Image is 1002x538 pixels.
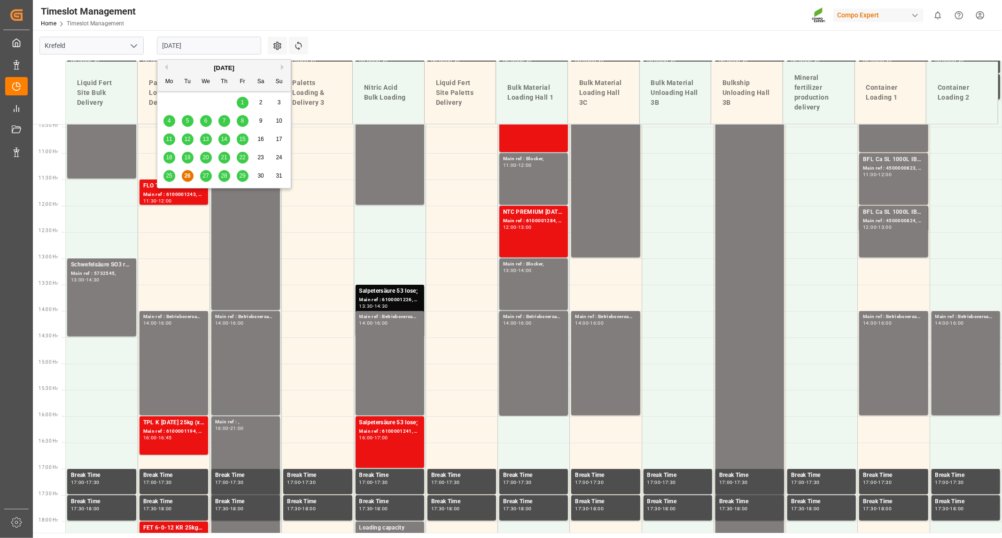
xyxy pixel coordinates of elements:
[163,115,175,127] div: Choose Monday, August 4th, 2025
[143,523,204,533] div: FET 6-0-12 KR 25kgx40 DE,AT,FR,ES,IT;SOB DF 25kg (x36) DE;NTC CLASSIC [DATE]+3+TE 600kg BB;BLK CL...
[157,480,158,484] div: -
[160,94,288,185] div: month 2025-08
[359,313,420,321] div: Main ref : Betriebsversammlung,
[39,228,58,233] span: 12:30 Hr
[163,170,175,182] div: Choose Monday, August 25th, 2025
[166,154,172,161] span: 18
[374,507,388,511] div: 18:00
[518,268,532,273] div: 14:00
[833,8,924,22] div: Compo Expert
[273,76,285,88] div: Su
[215,321,229,325] div: 14:00
[863,225,877,229] div: 12:00
[200,152,212,164] div: Choose Wednesday, August 20th, 2025
[359,436,373,440] div: 16:00
[518,507,532,511] div: 18:00
[934,79,990,106] div: Container Loading 2
[503,480,517,484] div: 17:00
[863,313,924,321] div: Main ref : Betriebsversammlung,
[229,480,230,484] div: -
[158,199,172,203] div: 12:00
[373,304,374,308] div: -
[143,428,204,436] div: Main ref : 6100001194, 4510358653;
[163,76,175,88] div: Mo
[287,497,348,507] div: Break Time
[518,163,532,167] div: 12:00
[143,471,204,480] div: Break Time
[273,170,285,182] div: Choose Sunday, August 31st, 2025
[302,480,316,484] div: 17:30
[39,254,58,259] span: 13:00 Hr
[184,154,190,161] span: 19
[143,199,157,203] div: 11:30
[877,480,878,484] div: -
[589,507,590,511] div: -
[950,480,964,484] div: 17:30
[950,507,964,511] div: 18:00
[184,172,190,179] span: 26
[589,321,590,325] div: -
[791,69,847,116] div: Mineral fertilizer production delivery
[71,278,85,282] div: 13:00
[446,507,460,511] div: 18:00
[662,480,676,484] div: 17:30
[85,278,86,282] div: -
[733,480,734,484] div: -
[143,313,204,321] div: Main ref : Betriebsversammlung,
[230,480,244,484] div: 17:30
[734,480,748,484] div: 17:30
[878,172,892,177] div: 12:00
[878,507,892,511] div: 18:00
[877,507,878,511] div: -
[39,438,58,444] span: 16:30 Hr
[143,507,157,511] div: 17:30
[863,172,877,177] div: 11:00
[719,497,780,507] div: Break Time
[126,39,140,53] button: open menu
[719,74,775,111] div: Bulkship Unloading Hall 3B
[241,99,244,106] span: 1
[878,321,892,325] div: 16:00
[39,412,58,417] span: 16:00 Hr
[359,471,420,480] div: Break Time
[446,480,460,484] div: 17:30
[927,5,948,26] button: show 0 new notifications
[73,74,130,111] div: Liquid Fert Site Bulk Delivery
[948,480,950,484] div: -
[935,321,949,325] div: 14:00
[215,426,229,430] div: 16:00
[791,497,852,507] div: Break Time
[302,507,316,511] div: 18:00
[373,480,374,484] div: -
[431,497,492,507] div: Break Time
[360,79,417,106] div: Nitric Acid Bulk Loading
[255,115,267,127] div: Choose Saturday, August 9th, 2025
[719,480,733,484] div: 17:00
[647,507,661,511] div: 17:30
[143,436,157,440] div: 16:00
[647,480,661,484] div: 17:00
[517,225,518,229] div: -
[215,480,229,484] div: 17:00
[287,471,348,480] div: Break Time
[255,170,267,182] div: Choose Saturday, August 30th, 2025
[878,480,892,484] div: 17:30
[39,386,58,391] span: 15:30 Hr
[373,321,374,325] div: -
[143,321,157,325] div: 14:00
[863,321,877,325] div: 14:00
[281,64,287,70] button: Next Month
[143,181,204,191] div: FLO T PERM [DATE] 25kg (x40) INT;
[239,154,245,161] span: 22
[863,471,924,480] div: Break Time
[39,37,144,55] input: Type to search/select
[359,296,420,304] div: Main ref : 6100001226, 2000001079;
[163,152,175,164] div: Choose Monday, August 18th, 2025
[182,170,194,182] div: Choose Tuesday, August 26th, 2025
[202,172,209,179] span: 27
[182,152,194,164] div: Choose Tuesday, August 19th, 2025
[359,497,420,507] div: Break Time
[662,507,676,511] div: 18:00
[647,74,704,111] div: Bulk Material Unloading Hall 3B
[237,152,249,164] div: Choose Friday, August 22nd, 2025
